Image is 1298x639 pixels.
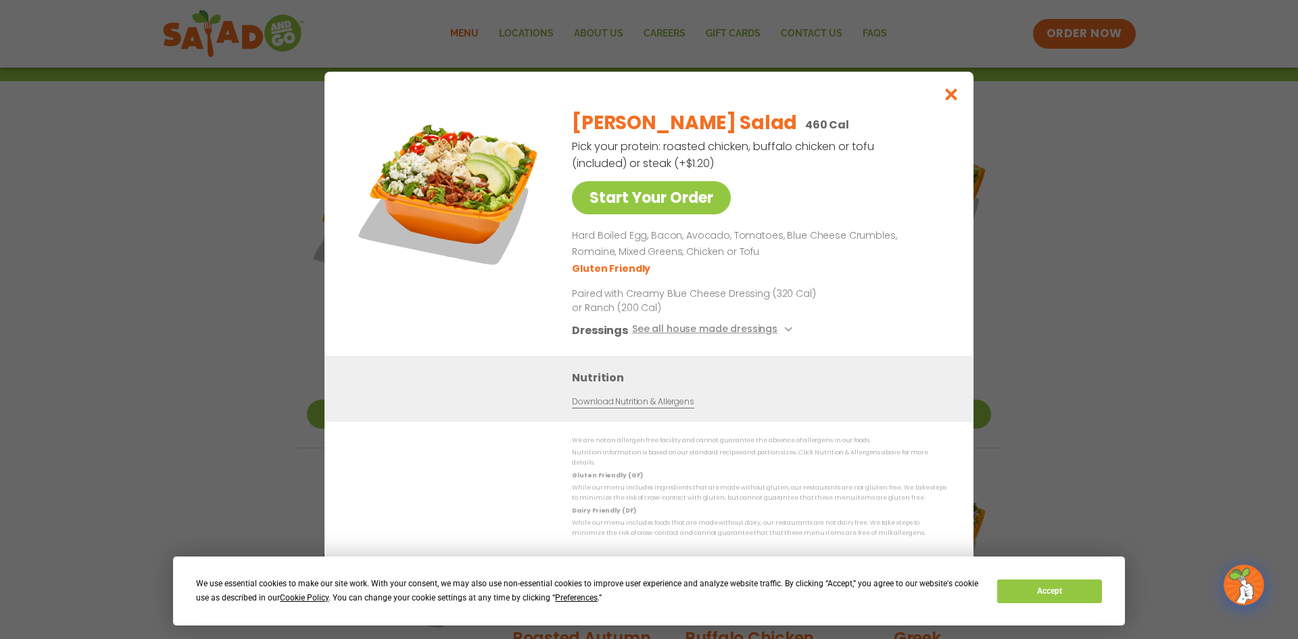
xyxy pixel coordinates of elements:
[355,99,544,288] img: Featured product photo for Cobb Salad
[572,448,946,469] p: Nutrition information is based on our standard recipes and portion sizes. Click Nutrition & Aller...
[572,181,731,214] a: Start Your Order
[632,321,796,338] button: See all house made dressings
[1225,566,1263,604] img: wpChatIcon
[572,228,941,260] p: Hard Boiled Egg, Bacon, Avocado, Tomatoes, Blue Cheese Crumbles, Romaine, Mixed Greens, Chicken o...
[572,138,876,172] p: Pick your protein: roasted chicken, buffalo chicken or tofu (included) or steak (+$1.20)
[196,577,981,605] div: We use essential cookies to make our site work. With your consent, we may also use non-essential ...
[572,261,652,275] li: Gluten Friendly
[572,286,822,314] p: Paired with Creamy Blue Cheese Dressing (320 Cal) or Ranch (200 Cal)
[997,579,1101,603] button: Accept
[555,593,598,602] span: Preferences
[930,72,973,117] button: Close modal
[572,435,946,446] p: We are not an allergen free facility and cannot guarantee the absence of allergens in our foods.
[572,369,953,385] h3: Nutrition
[280,593,329,602] span: Cookie Policy
[572,395,694,408] a: Download Nutrition & Allergens
[572,483,946,504] p: While our menu includes ingredients that are made without gluten, our restaurants are not gluten ...
[572,506,635,514] strong: Dairy Friendly (DF)
[572,109,797,137] h2: [PERSON_NAME] Salad
[572,471,642,479] strong: Gluten Friendly (GF)
[572,518,946,539] p: While our menu includes foods that are made without dairy, our restaurants are not dairy free. We...
[173,557,1125,625] div: Cookie Consent Prompt
[572,321,628,338] h3: Dressings
[805,116,849,133] p: 460 Cal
